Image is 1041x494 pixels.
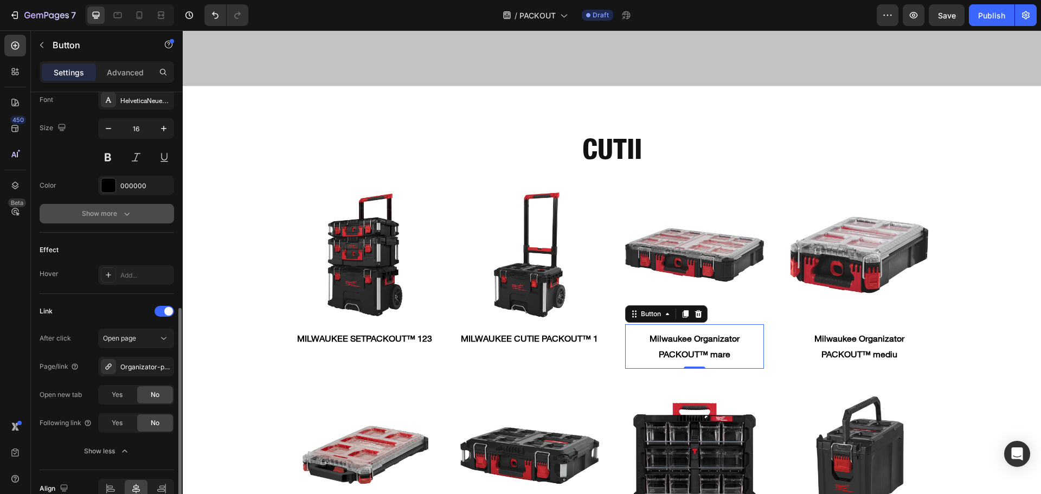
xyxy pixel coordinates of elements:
button: 7 [4,4,81,26]
div: Beta [8,198,26,207]
a: Milwaukee Cutie PACKOUT™ 1 [278,294,415,323]
div: Open Intercom Messenger [1004,441,1030,467]
strong: Milwaukee Organizator PACKOUT™ mare [467,303,557,329]
span: No [151,390,159,400]
span: Draft [593,10,609,20]
div: Show less [84,446,130,457]
p: Settings [54,67,84,78]
span: Yes [112,418,123,428]
div: Effect [40,245,59,255]
div: After click [40,333,71,343]
strong: Milwaukee Cutie PACKOUT™ 1 [278,303,415,313]
div: Button [456,279,480,288]
div: Open new tab [40,390,82,400]
span: PACKOUT [519,10,556,21]
a: Milwaukee Organizator PACKOUT™ mare [442,294,581,338]
div: Color [40,181,56,190]
div: Organizator-packout™-mare-4932464082 [120,362,171,372]
div: Size [40,121,68,136]
span: Yes [112,390,123,400]
button: Show more [40,204,174,223]
span: / [515,10,517,21]
div: Following link [40,418,92,428]
strong: Milwaukee Organizator PACKOUT™ mediu [632,303,722,329]
div: Link [40,306,53,316]
button: Show less [40,441,174,461]
span: No [151,418,159,428]
div: Undo/Redo [204,4,248,26]
iframe: To enrich screen reader interactions, please activate Accessibility in Grammarly extension settings [183,30,1041,494]
div: 450 [10,116,26,124]
div: Show more [82,208,132,219]
span: Open page [103,334,136,342]
p: Advanced [107,67,144,78]
img: Organizator compact Milwaukee PACKOUT™, capac din policarbonat transparent rezistent la impact, 5... [442,155,581,294]
button: Publish [969,4,1014,26]
img: Organizator Milwaukee PACKOUT™ compact, capac transparent din policarbonat, 5 compartimente detaș... [607,155,746,294]
button: Open page [98,329,174,348]
div: Font [40,95,53,105]
a: Milwaukee Organizator PACKOUT™ mediu [607,294,746,338]
p: Button [53,39,145,52]
p: 7 [71,9,76,22]
button: Save [929,4,965,26]
div: Hover [40,269,59,279]
div: Publish [978,10,1005,21]
img: Cutie de depozitare Milwaukee PACKOUT™ cu roți, concepută pentru transportul ușor al uneltelor gr... [278,155,416,294]
span: Save [938,11,956,20]
div: Page/link [40,362,79,371]
div: HelveticaNeueLTW1G-Roman [120,95,171,105]
div: Add... [120,271,171,280]
div: 000000 [120,181,171,191]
